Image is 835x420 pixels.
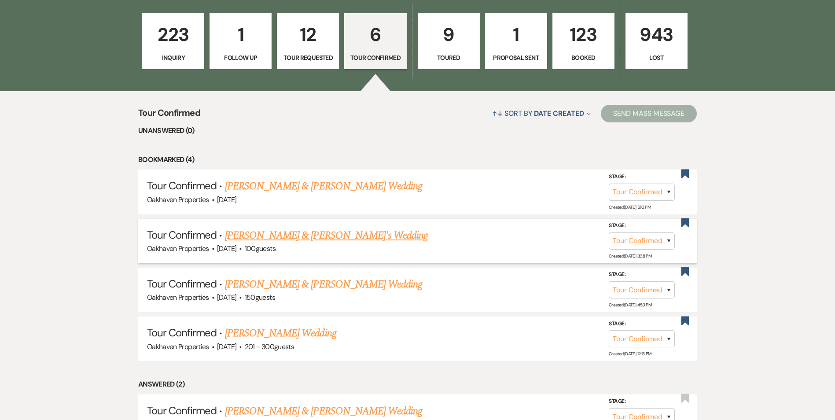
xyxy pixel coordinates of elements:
p: Proposal Sent [491,53,541,63]
span: [DATE] [217,244,236,253]
a: 1Proposal Sent [485,13,547,70]
span: ↑↓ [492,109,503,118]
span: 201 - 300 guests [245,342,294,351]
label: Stage: [609,172,675,182]
a: 1Follow Up [210,13,272,70]
span: Tour Confirmed [147,179,217,192]
span: Created: [DATE] 12:15 PM [609,351,651,357]
p: 943 [631,20,682,49]
span: Oakhaven Properties [147,342,209,351]
button: Sort By Date Created [489,102,594,125]
p: Inquiry [148,53,199,63]
p: Follow Up [215,53,266,63]
span: Oakhaven Properties [147,195,209,204]
a: 12Tour Requested [277,13,339,70]
span: Oakhaven Properties [147,244,209,253]
span: Tour Confirmed [147,277,217,291]
button: Send Mass Message [601,105,697,122]
a: [PERSON_NAME] & [PERSON_NAME] Wedding [225,403,422,419]
span: Date Created [534,109,584,118]
a: [PERSON_NAME] & [PERSON_NAME] Wedding [225,178,422,194]
span: Tour Confirmed [147,228,217,242]
span: [DATE] [217,342,236,351]
label: Stage: [609,397,675,406]
p: Booked [558,53,609,63]
p: Tour Requested [283,53,333,63]
label: Stage: [609,270,675,280]
span: 100 guests [245,244,276,253]
span: [DATE] [217,293,236,302]
span: 150 guests [245,293,275,302]
p: 1 [491,20,541,49]
label: Stage: [609,319,675,329]
span: Created: [DATE] 4:53 PM [609,302,651,308]
li: Bookmarked (4) [138,154,697,166]
span: [DATE] [217,195,236,204]
label: Stage: [609,221,675,231]
p: Tour Confirmed [350,53,401,63]
p: 9 [423,20,474,49]
p: 223 [148,20,199,49]
span: Tour Confirmed [138,106,200,125]
span: Oakhaven Properties [147,293,209,302]
li: Answered (2) [138,379,697,390]
li: Unanswered (0) [138,125,697,136]
a: 943Lost [625,13,688,70]
p: 123 [558,20,609,49]
p: 1 [215,20,266,49]
p: Lost [631,53,682,63]
a: [PERSON_NAME] Wedding [225,325,336,341]
span: Tour Confirmed [147,404,217,417]
span: Created: [DATE] 8:38 PM [609,253,651,259]
span: Tour Confirmed [147,326,217,339]
a: 6Tour Confirmed [344,13,406,70]
p: Toured [423,53,474,63]
a: 223Inquiry [142,13,204,70]
p: 6 [350,20,401,49]
a: 123Booked [552,13,614,70]
a: [PERSON_NAME] & [PERSON_NAME] Wedding [225,276,422,292]
span: Created: [DATE] 5:10 PM [609,204,651,210]
a: [PERSON_NAME] & [PERSON_NAME]'s Wedding [225,228,428,243]
p: 12 [283,20,333,49]
a: 9Toured [418,13,480,70]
